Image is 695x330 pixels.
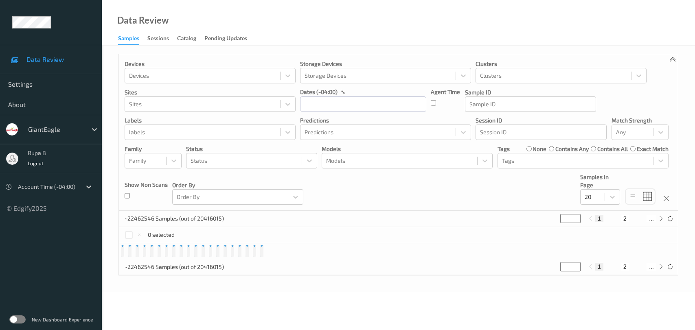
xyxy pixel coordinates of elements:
button: 1 [595,263,603,270]
p: 0 selected [148,231,175,239]
p: Status [186,145,317,153]
p: labels [125,116,296,125]
label: none [533,145,546,153]
p: Predictions [300,116,471,125]
a: Samples [118,33,147,45]
p: Storage Devices [300,60,471,68]
button: ... [647,263,656,270]
p: ~22462546 Samples (out of 20416015) [125,263,224,271]
div: Data Review [117,16,169,24]
p: Models [322,145,493,153]
p: Clusters [476,60,647,68]
button: 2 [621,263,629,270]
a: Pending Updates [204,33,255,44]
p: Samples In Page [580,173,620,189]
a: Sessions [147,33,177,44]
p: Sample ID [465,88,596,96]
div: Pending Updates [204,34,247,44]
p: dates (-04:00) [300,88,338,96]
div: Sessions [147,34,169,44]
p: Sites [125,88,296,96]
button: 1 [595,215,603,222]
p: Session ID [476,116,607,125]
p: Devices [125,60,296,68]
label: contains any [555,145,589,153]
a: Catalog [177,33,204,44]
button: 2 [621,215,629,222]
p: Show Non Scans [125,181,168,189]
p: ~22462546 Samples (out of 20416015) [125,214,224,223]
p: Match Strength [612,116,669,125]
label: exact match [637,145,669,153]
label: contains all [597,145,628,153]
div: Samples [118,34,139,45]
button: ... [647,215,656,222]
p: Agent Time [431,88,460,96]
p: Order By [172,181,303,189]
p: Family [125,145,182,153]
div: Catalog [177,34,196,44]
p: Tags [498,145,510,153]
